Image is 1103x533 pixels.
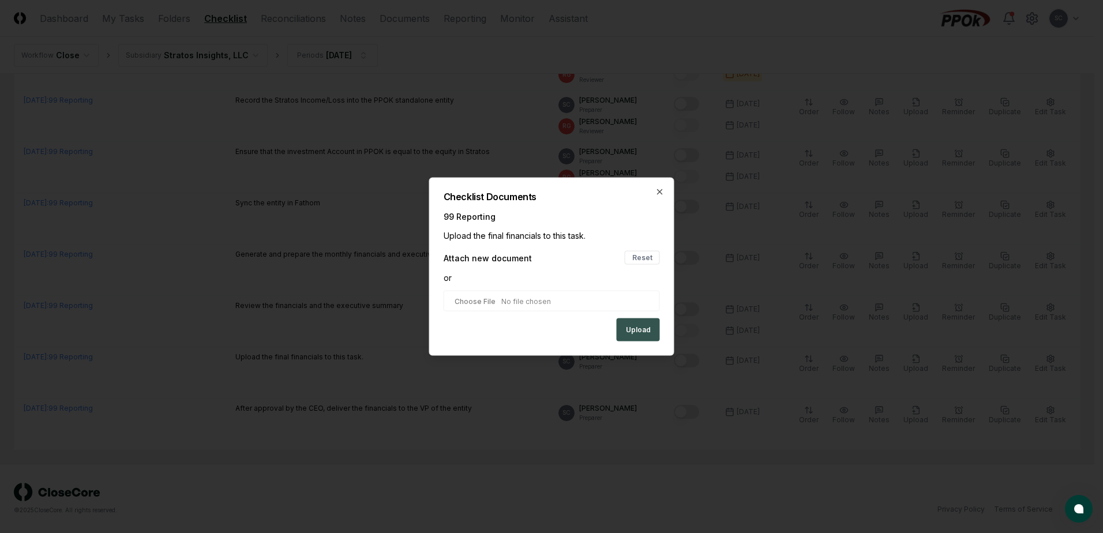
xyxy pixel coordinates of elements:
div: or [444,272,660,284]
div: Attach new document [444,252,532,264]
div: Upload the final financials to this task. [444,230,660,242]
button: Upload [617,318,660,341]
button: Reset [625,251,660,265]
div: 99 Reporting [444,211,660,223]
h2: Checklist Documents [444,192,660,201]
